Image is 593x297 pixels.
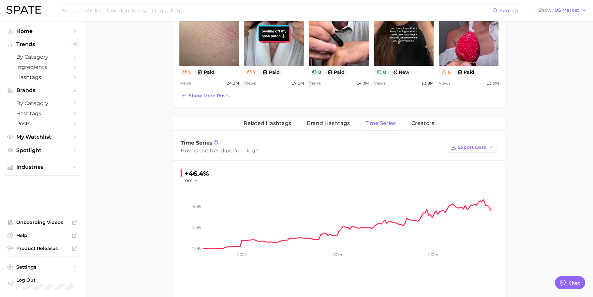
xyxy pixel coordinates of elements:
[237,252,246,257] tspan: 2023
[16,120,68,127] span: Posts
[16,64,68,70] span: Ingredients
[16,277,74,283] span: Log Out
[192,225,201,230] tspan: 4.0b
[179,69,194,75] button: 5
[5,108,80,118] a: Hashtags
[16,164,68,170] span: Industries
[332,252,342,257] tspan: 2024
[61,5,492,16] input: Search here for a brand, industry, or ingredient
[5,39,80,49] button: Trends
[185,168,209,179] div: +46.4%
[179,79,191,87] span: Views
[16,87,68,93] span: Brands
[16,54,68,60] span: by Category
[307,120,350,126] span: Brand Hashtags
[16,134,68,140] span: My Watchlist
[195,69,217,75] button: paid
[5,275,80,292] a: Log out. Currently logged in with e-mail jenny.zeng@spate.nyc.
[16,264,68,270] span: Settings
[192,246,201,251] tspan: 2.0b
[5,145,80,155] a: Spotlight
[5,230,80,240] a: Help
[291,79,304,87] span: 17.1m
[356,79,369,87] span: 14.0m
[244,120,291,126] span: Related Hashtags
[16,100,68,106] span: by Category
[16,219,68,225] span: Onboarding Videos
[458,145,487,150] span: Export Data
[5,118,80,129] a: Posts
[16,245,68,251] span: Product Releases
[244,69,259,75] button: 7
[439,79,451,87] span: Views
[309,79,321,87] span: Views
[181,140,213,146] span: Time Series
[486,79,498,87] span: 13.0m
[421,79,434,87] span: 13.8m
[16,232,68,238] span: Help
[244,79,256,87] span: Views
[16,28,68,34] span: Home
[5,98,80,108] a: by Category
[185,178,192,183] span: YoY
[5,217,80,227] a: Onboarding Videos
[411,120,434,126] span: Creators
[189,93,230,99] span: Show more posts
[5,243,80,253] a: Product Releases
[16,147,68,153] span: Spotlight
[390,69,412,75] span: new
[181,146,443,155] div: How is the trend performing?
[16,41,68,47] span: Trends
[439,69,453,75] button: 6
[537,6,588,15] button: ShowUS Market
[5,162,80,172] button: Industries
[185,178,199,183] button: YoY
[455,69,477,75] button: paid
[260,69,282,75] button: paid
[5,52,80,62] a: by Category
[309,69,324,75] button: 8
[5,86,80,95] button: Brands
[5,26,80,36] a: Home
[179,91,231,100] button: Show more posts
[447,142,497,153] button: Export Data
[365,120,396,126] span: Time Series
[5,262,80,272] a: Settings
[16,110,68,117] span: Hashtags
[555,8,579,12] span: US Market
[7,6,41,14] img: SPATE
[192,204,201,209] tspan: 6.0b
[5,62,80,72] a: Ingredients
[5,72,80,82] a: Hashtags
[5,132,80,142] a: My Watchlist
[374,69,389,75] button: 8
[538,8,553,12] span: Show
[325,69,347,75] button: paid
[428,252,438,257] tspan: 2025
[499,8,518,14] span: Search
[16,74,68,80] span: Hashtags
[374,79,386,87] span: Views
[227,79,239,87] span: 24.2m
